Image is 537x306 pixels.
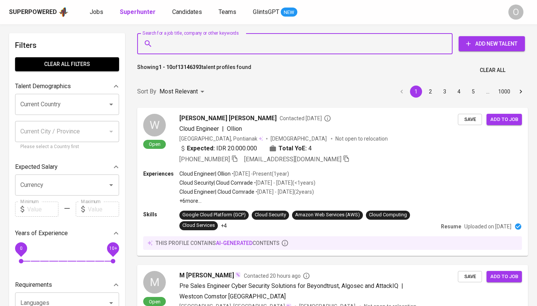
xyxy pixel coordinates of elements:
b: Superhunter [120,8,156,15]
span: Ollion [227,125,242,132]
button: Save [458,114,482,125]
span: Westcon Comstor [GEOGRAPHIC_DATA] [179,293,286,300]
img: magic_wand.svg [235,272,241,278]
button: Go to page 3 [439,86,451,98]
div: Requirements [15,277,119,292]
a: Jobs [90,8,105,17]
p: Expected Salary [15,162,58,171]
span: 0 [20,246,22,251]
button: Go to page 2 [424,86,436,98]
div: Talent Demographics [15,79,119,94]
span: Clear All [480,66,505,75]
div: Most Relevant [159,85,207,99]
div: Expected Salary [15,159,119,174]
button: Add New Talent [459,36,525,51]
p: Skills [143,211,179,218]
button: Save [458,271,482,283]
button: Add to job [487,114,522,125]
div: Years of Experience [15,226,119,241]
input: Value [27,202,58,217]
span: M [PERSON_NAME] [179,271,234,280]
span: Save [462,272,478,281]
p: • [DATE] - [DATE] ( <1 years ) [253,179,315,187]
span: [EMAIL_ADDRESS][DOMAIN_NAME] [244,156,341,163]
span: Add New Talent [465,39,519,49]
button: Go to next page [515,86,527,98]
div: Cloud Computing [369,211,407,219]
span: 10+ [109,246,117,251]
button: Open [106,180,116,190]
p: Cloud Security | Cloud Comrade [179,179,253,187]
p: Sort By [137,87,156,96]
span: Add to job [490,272,518,281]
p: • [DATE] - Present ( 1 year ) [231,170,289,177]
button: Clear All filters [15,57,119,71]
a: Teams [219,8,238,17]
span: Contacted [DATE] [280,115,331,122]
a: WOpen[PERSON_NAME] [PERSON_NAME]Contacted [DATE]Cloud Engineer|Ollion[GEOGRAPHIC_DATA], Pontianak... [137,108,528,256]
div: Cloud Security [255,211,286,219]
b: Expected: [187,144,215,153]
span: Jobs [90,8,103,15]
b: 1 - 10 [159,64,172,70]
span: Contacted 20 hours ago [244,272,310,280]
span: Clear All filters [21,60,113,69]
p: Years of Experience [15,229,68,238]
span: Cloud Engineer [179,125,219,132]
p: Requirements [15,280,52,289]
p: +4 [221,222,227,229]
div: M [143,271,166,294]
h6: Filters [15,39,119,51]
a: Superhunter [120,8,157,17]
span: Pre Sales Engineer Cyber Security Solutions for Beyondtrust, Algosec and AttackIQ [179,282,398,289]
span: [PHONE_NUMBER] [179,156,230,163]
div: IDR 20.000.000 [179,144,257,153]
a: GlintsGPT NEW [253,8,297,17]
p: this profile contains contents [156,239,280,247]
span: Open [146,298,164,305]
span: Add to job [490,115,518,124]
p: Experiences [143,170,179,177]
span: AI-generated [216,240,252,246]
span: 4 [308,144,312,153]
input: Value [88,202,119,217]
span: Teams [219,8,236,15]
button: Go to page 1000 [496,86,513,98]
div: Google Cloud Platform (GCP) [182,211,246,219]
a: Candidates [172,8,203,17]
span: [PERSON_NAME] [PERSON_NAME] [179,114,277,123]
p: Please select a Country first [20,143,114,151]
button: Add to job [487,271,522,283]
button: Go to page 5 [467,86,479,98]
div: Amazon Web Services (AWS) [295,211,360,219]
p: Not open to relocation [335,135,388,142]
p: Cloud Engineer | Cloud Comrade [179,188,254,196]
button: page 1 [410,86,422,98]
svg: By Batam recruiter [324,115,331,122]
div: Cloud Services [182,222,215,229]
p: Cloud Engineer | Ollion [179,170,231,177]
a: Superpoweredapp logo [9,6,69,18]
p: Uploaded on [DATE] [464,223,511,230]
div: … [482,88,494,95]
p: Most Relevant [159,87,198,96]
span: NEW [281,9,297,16]
span: Save [462,115,478,124]
button: Go to page 4 [453,86,465,98]
p: Showing of talent profiles found [137,63,251,77]
p: Resume [441,223,461,230]
div: O [508,5,523,20]
svg: By Batam recruiter [303,272,310,280]
p: +6 more ... [179,197,315,205]
p: • [DATE] - [DATE] ( 2 years ) [254,188,314,196]
span: [DEMOGRAPHIC_DATA] [271,135,328,142]
span: Open [146,141,164,147]
span: | [401,282,403,291]
div: W [143,114,166,136]
span: | [222,124,224,133]
span: Candidates [172,8,202,15]
b: Total YoE: [278,144,307,153]
b: 13146393 [177,64,202,70]
span: GlintsGPT [253,8,279,15]
div: [GEOGRAPHIC_DATA], Pontianak [179,135,263,142]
